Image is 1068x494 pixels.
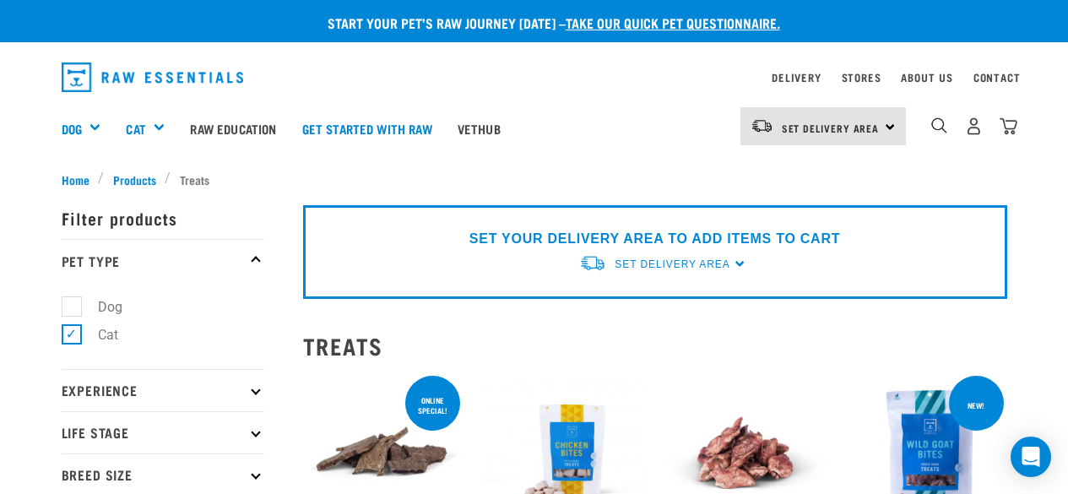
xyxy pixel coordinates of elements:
label: Dog [71,296,129,318]
a: Dog [62,119,82,138]
div: new! [960,393,992,418]
label: Cat [71,324,125,345]
a: Raw Education [177,95,289,162]
a: Get started with Raw [290,95,445,162]
p: Life Stage [62,411,264,453]
img: Raw Essentials Logo [62,62,244,92]
a: Stores [842,74,881,80]
span: Products [113,171,156,188]
a: Delivery [772,74,821,80]
a: Products [104,171,165,188]
div: Open Intercom Messenger [1011,437,1051,477]
img: user.png [965,117,983,135]
a: About Us [901,74,952,80]
a: Cat [126,119,145,138]
h2: Treats [303,333,1007,359]
img: van-moving.png [751,118,773,133]
img: home-icon-1@2x.png [931,117,947,133]
span: Set Delivery Area [782,125,880,131]
a: Contact [973,74,1021,80]
nav: breadcrumbs [62,171,1007,188]
p: Pet Type [62,239,264,281]
nav: dropdown navigation [48,56,1021,99]
img: van-moving.png [579,254,606,272]
div: ONLINE SPECIAL! [405,388,460,423]
a: Home [62,171,99,188]
p: SET YOUR DELIVERY AREA TO ADD ITEMS TO CART [469,229,840,249]
a: take our quick pet questionnaire. [566,19,780,26]
span: Set Delivery Area [615,258,729,270]
img: home-icon@2x.png [1000,117,1017,135]
p: Experience [62,369,264,411]
span: Home [62,171,89,188]
p: Filter products [62,197,264,239]
a: Vethub [445,95,513,162]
